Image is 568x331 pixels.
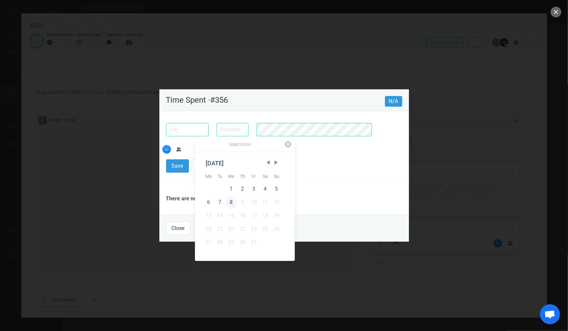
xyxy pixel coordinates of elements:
abbr: Tuesday [218,174,223,179]
div: Sun Oct 19 2025 [271,209,282,222]
div: Mon Oct 06 2025 [203,196,214,209]
div: Open de chat [540,304,560,324]
button: Close [166,222,190,235]
div: There are no time spent entries for the task [166,189,402,208]
abbr: Monday [205,174,212,179]
span: N/A [385,96,402,107]
div: Fri Oct 17 2025 [248,209,260,222]
div: Fri Oct 31 2025 [248,236,260,249]
abbr: Wednesday [228,174,235,179]
div: Wed Oct 29 2025 [226,236,237,249]
div: Thu Oct 30 2025 [237,236,248,249]
div: Mon Oct 13 2025 [203,209,214,222]
div: Sun Oct 12 2025 [271,196,282,209]
div: Tue Oct 07 2025 [214,196,226,209]
div: [DATE] [206,159,280,168]
div: Fri Oct 03 2025 [248,182,260,196]
span: Previous Month [265,159,272,166]
div: Wed Oct 15 2025 [226,209,237,222]
div: Sat Oct 25 2025 [260,222,271,236]
div: Select Date [195,141,285,149]
div: Fri Oct 10 2025 [248,196,260,209]
div: Sun Oct 05 2025 [271,182,282,196]
div: Sat Oct 18 2025 [260,209,271,222]
div: Tue Oct 21 2025 [214,222,226,236]
abbr: Thursday [240,174,245,179]
abbr: Sunday [274,174,279,179]
span: Next Month [273,159,280,166]
div: Thu Oct 16 2025 [237,209,248,222]
div: Sun Oct 26 2025 [271,222,282,236]
div: Fri Oct 24 2025 [248,222,260,236]
p: Time Spent · #356 [166,96,385,104]
div: Mon Oct 20 2025 [203,222,214,236]
div: Thu Oct 23 2025 [237,222,248,236]
img: 26 [162,145,171,154]
div: Sat Oct 04 2025 [260,182,271,196]
div: Wed Oct 08 2025 [226,196,237,209]
abbr: Friday [252,174,256,179]
button: Cancel [192,159,219,173]
button: close [551,7,561,17]
div: Sat Oct 11 2025 [260,196,271,209]
input: Duration [217,123,249,136]
div: Wed Oct 22 2025 [226,222,237,236]
abbr: Saturday [263,174,268,179]
div: Wed Oct 01 2025 [226,182,237,196]
div: Thu Oct 02 2025 [237,182,248,196]
button: Save [166,159,189,173]
input: Day [166,123,209,136]
div: Tue Oct 14 2025 [214,209,226,222]
div: Tue Oct 28 2025 [214,236,226,249]
div: Mon Oct 27 2025 [203,236,214,249]
div: Thu Oct 09 2025 [237,196,248,209]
